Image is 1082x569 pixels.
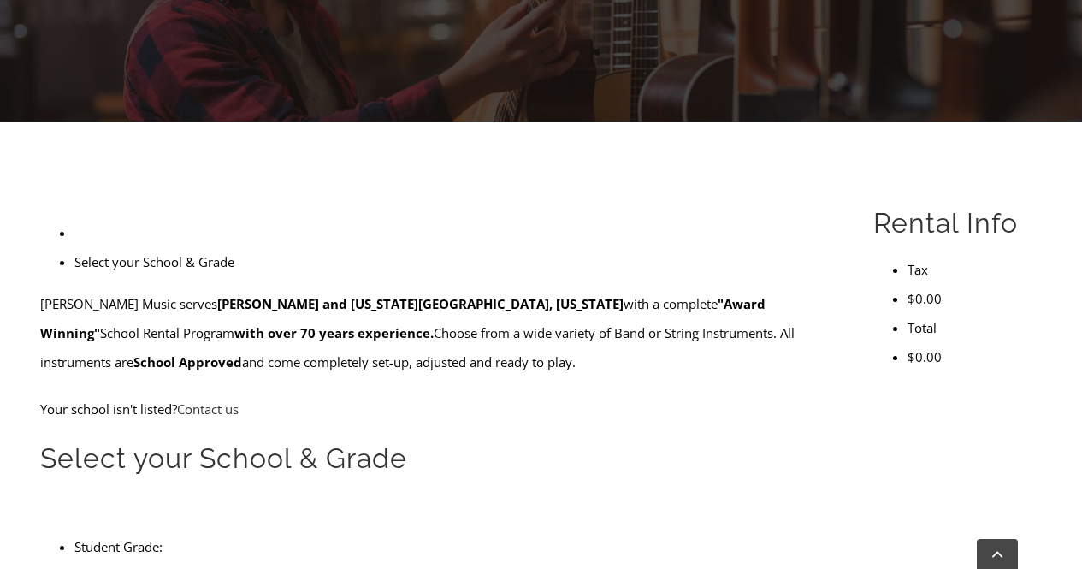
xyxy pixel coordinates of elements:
p: Your school isn't listed? [40,394,833,424]
li: Select your School & Grade [74,247,833,276]
a: Contact us [177,400,239,418]
strong: [PERSON_NAME] and [US_STATE][GEOGRAPHIC_DATA], [US_STATE] [217,295,624,312]
li: Total [908,313,1042,342]
li: $0.00 [908,284,1042,313]
p: [PERSON_NAME] Music serves with a complete School Rental Program Choose from a wide variety of Ba... [40,289,833,376]
li: Tax [908,255,1042,284]
h2: Rental Info [873,205,1042,241]
label: Student Grade: [74,538,163,555]
li: $0.00 [908,342,1042,371]
strong: School Approved [133,353,242,370]
h2: Select your School & Grade [40,441,833,477]
strong: with over 70 years experience. [234,324,434,341]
